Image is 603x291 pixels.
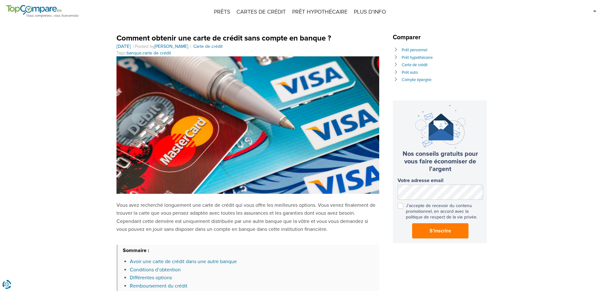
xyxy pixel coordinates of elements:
a: Prêt personnel [402,47,427,53]
a: Compte épargne [402,77,431,82]
span: S'inscrire [430,227,451,235]
a: Carte de crédit [193,44,223,49]
a: Conditions d’obtention [130,267,181,273]
header: Tags: , [116,33,379,56]
h3: Nos conseils gratuits pour vous faire économiser de l'argent [398,150,483,173]
button: S'inscrire [412,223,468,238]
span: | [189,44,192,49]
img: nl.svg [593,6,597,16]
span: Comparer [393,34,424,41]
label: Votre adresse email [398,178,483,184]
a: Différentes options [130,275,172,281]
a: [PERSON_NAME] [154,44,188,49]
img: newsletter [415,105,465,149]
h1: Comment obtenir une carte de crédit sans compte en banque ? [116,33,379,43]
span: Posted by [135,44,189,49]
a: Avoir une carte de crédit dans une autre banque [130,258,237,265]
label: J'accepte de recevoir du contenu promotionnel, en accord avec la politique de respect de la vie p... [398,203,483,220]
a: carte de crédit [142,50,171,56]
span: | [132,44,135,49]
span: Vous avez recherché longuement une carte de crédit qui vous offre les meilleures options. Vous ve... [116,202,375,233]
a: banque [127,50,141,56]
a: Prêt auto [402,70,418,75]
a: Carte de crédit [402,62,428,67]
a: Prêt hypothécaire [402,55,433,60]
time: [DATE] [116,43,131,49]
a: [DATE] [116,44,131,49]
a: Remboursement du crédit [130,283,187,289]
img: compte en banque ? [116,56,379,194]
h3: Sommaire : [118,245,379,255]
